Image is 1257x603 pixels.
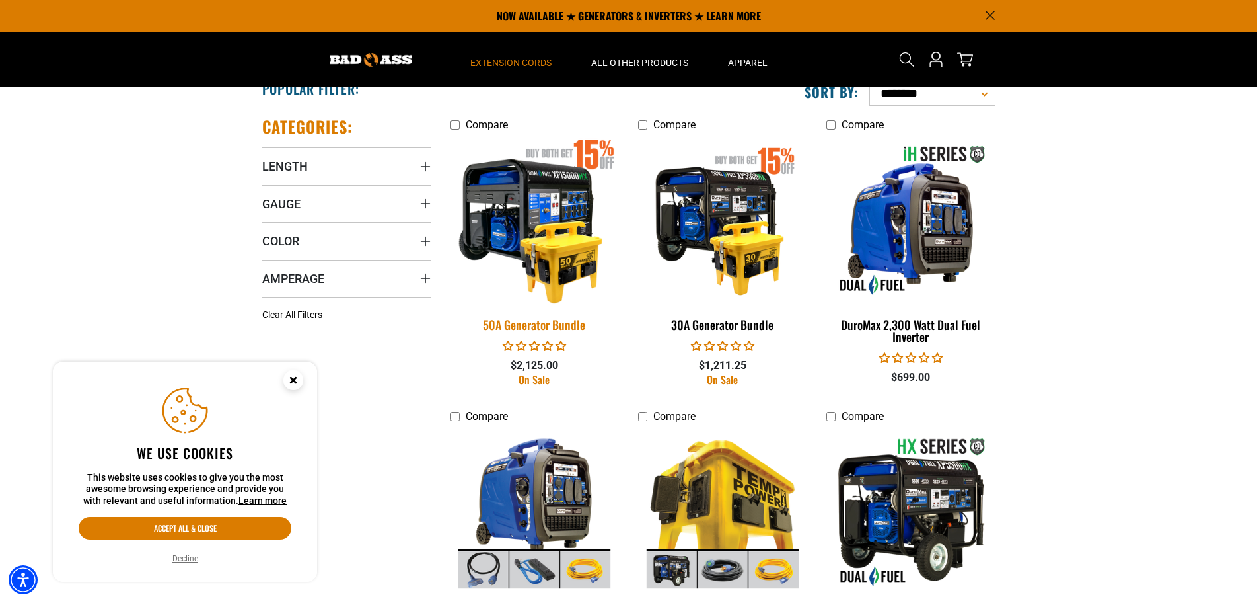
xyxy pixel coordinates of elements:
[826,370,995,385] div: $699.00
[842,118,884,131] span: Compare
[826,138,995,350] a: DuroMax 2,300 Watt Dual Fuel Inverter DuroMax 2,300 Watt Dual Fuel Inverter
[638,358,807,374] div: $1,211.25
[466,118,508,131] span: Compare
[828,436,994,588] img: DuroMax 5,500 Watt Dual Fuel Generator
[79,472,291,507] p: This website uses cookies to give you the most awesome browsing experience and provide you with r...
[653,410,696,422] span: Compare
[262,116,353,137] h2: Categories:
[238,495,287,506] a: This website uses cookies to give you the most awesome browsing experience and provide you with r...
[79,517,291,540] button: Accept all & close
[262,196,301,212] span: Gauge
[442,136,627,305] img: 50A Generator Bundle
[639,436,806,588] img: 4-in-1 Temp Power Kit with 30A Generator
[79,444,291,462] h2: We use cookies
[262,159,308,174] span: Length
[728,57,768,69] span: Apparel
[925,32,947,87] a: Open this option
[896,49,917,70] summary: Search
[53,362,317,583] aside: Cookie Consent
[639,144,806,296] img: 30A Generator Bundle
[842,410,884,422] span: Compare
[503,340,566,352] span: 0.00 stars
[451,436,618,588] img: 4-in-1 Temp Power Kit
[708,32,787,87] summary: Apparel
[571,32,708,87] summary: All Other Products
[450,138,619,339] a: 50A Generator Bundle 50A Generator Bundle
[638,138,807,339] a: 30A Generator Bundle 30A Generator Bundle
[879,352,943,364] span: 0.00 stars
[262,80,359,97] h2: Popular Filter:
[653,118,696,131] span: Compare
[826,319,995,342] div: DuroMax 2,300 Watt Dual Fuel Inverter
[262,233,299,249] span: Color
[262,308,328,322] a: Clear All Filters
[168,552,202,565] button: Decline
[262,147,431,184] summary: Length
[638,319,807,331] div: 30A Generator Bundle
[805,83,859,100] label: Sort by:
[591,57,688,69] span: All Other Products
[470,57,552,69] span: Extension Cords
[450,319,619,331] div: 50A Generator Bundle
[269,362,317,403] button: Close this option
[466,410,508,422] span: Compare
[691,340,754,352] span: 0.00 stars
[262,222,431,259] summary: Color
[450,374,619,385] div: On Sale
[262,185,431,222] summary: Gauge
[450,358,619,374] div: $2,125.00
[9,565,38,594] div: Accessibility Menu
[262,260,431,297] summary: Amperage
[954,52,976,67] a: cart
[450,32,571,87] summary: Extension Cords
[262,309,322,320] span: Clear All Filters
[330,53,412,67] img: Bad Ass Extension Cords
[262,271,324,286] span: Amperage
[638,374,807,385] div: On Sale
[828,144,994,296] img: DuroMax 2,300 Watt Dual Fuel Inverter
